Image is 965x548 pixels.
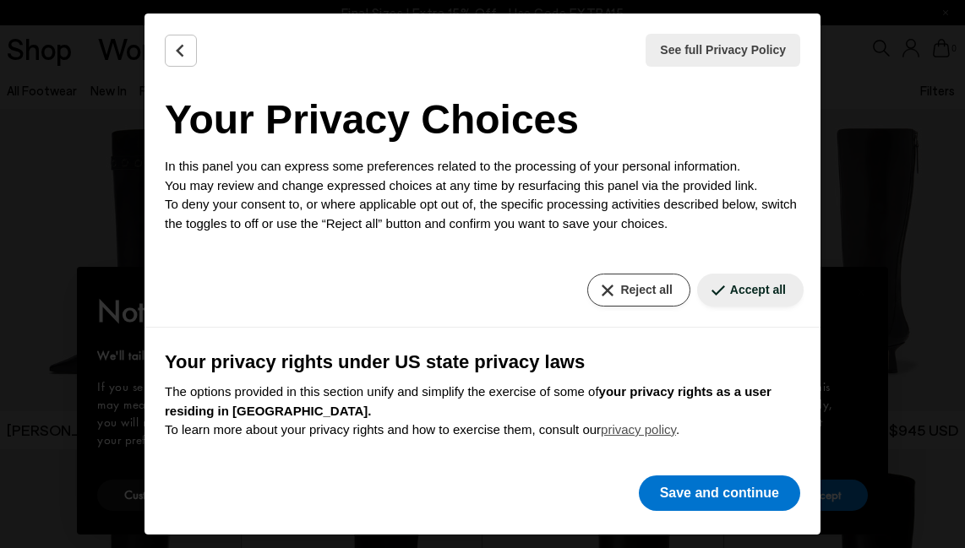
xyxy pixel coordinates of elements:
[165,35,197,67] button: Back
[165,90,800,150] h2: Your Privacy Choices
[165,384,771,418] b: your privacy rights as a user residing in [GEOGRAPHIC_DATA].
[165,348,800,376] h3: Your privacy rights under US state privacy laws
[601,422,676,437] a: privacy policy
[660,41,786,59] span: See full Privacy Policy
[165,157,800,233] p: In this panel you can express some preferences related to the processing of your personal informa...
[165,383,800,440] p: The options provided in this section unify and simplify the exercise of some of To learn more abo...
[639,475,800,511] button: Save and continue
[697,274,804,307] button: Accept all
[587,274,690,307] button: Reject all
[646,34,800,67] button: See full Privacy Policy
